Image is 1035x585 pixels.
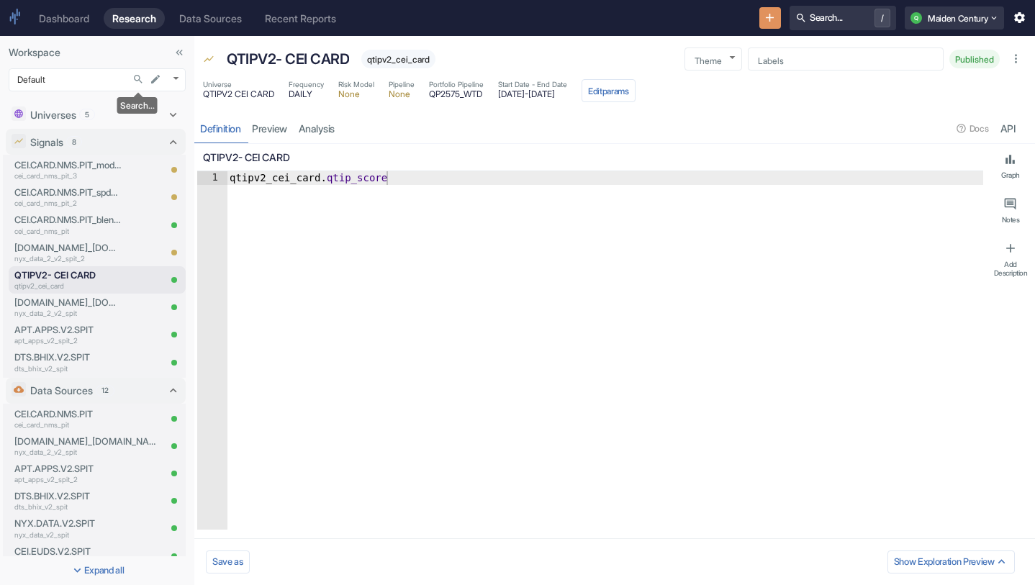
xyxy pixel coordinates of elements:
span: Signal [203,53,214,68]
p: dts_bhix_v2_spit [14,502,158,512]
button: Notes [989,191,1032,230]
span: None [389,90,415,99]
button: Editparams [582,79,636,102]
p: CEI.EUDS.V2.SPIT [14,545,158,558]
a: APT.APPS.V2.SPITapt_apps_v2_spit_2 [14,462,158,485]
a: preview [246,114,293,143]
p: qtipv2_cei_card [14,281,121,291]
p: NYX.DATA.V2.SPIT [14,517,158,530]
span: 5 [80,109,94,120]
a: NYX.DATA.V2.SPITnyx_data_v2_spit [14,517,158,540]
p: apt_apps_v2_spit_2 [14,335,121,346]
a: [DOMAIN_NAME]_[DOMAIN_NAME]nyx_data_2_v2_spit_2 [14,241,121,264]
a: [DOMAIN_NAME]_[DOMAIN_NAME]nyx_data_2_v2_spit [14,435,158,458]
a: Data Sources [171,8,250,29]
p: nyx_data_2_v2_spit_2 [14,253,121,264]
span: Start Date - End Date [498,79,567,90]
span: DAILY [289,90,324,99]
span: Pipeline [389,79,415,90]
p: CEI.CARD.NMS.PIT_blendeddeltascore [14,213,121,227]
p: CEI.CARD.NMS.PIT_modelweighteddeltascore [14,158,121,172]
span: QP2575_WTD [429,90,484,99]
a: CEI.CARD.NMS.PIT_blendeddeltascorecei_card_nms_pit [14,213,121,236]
p: [DOMAIN_NAME]_[DOMAIN_NAME] [14,241,121,255]
span: qtipv2_cei_card [361,54,435,65]
p: nyx_data_v2_spit [14,530,158,540]
p: Signals [30,135,63,150]
button: Save as [206,550,250,573]
button: Collapse Sidebar [170,43,189,62]
div: Recent Reports [265,12,336,24]
div: Universes5 [6,101,186,127]
p: cei_card_nms_pit [14,226,121,237]
a: analysis [293,114,340,143]
a: DTS.BHIX.V2.SPITdts_bhix_v2_spit [14,350,121,373]
div: Data Sources [179,12,242,24]
p: [DOMAIN_NAME]_[DOMAIN_NAME] [14,296,121,309]
div: API [1000,122,1016,135]
div: QTIPV2- CEI CARD [223,45,353,73]
p: apt_apps_v2_spit_2 [14,474,158,485]
p: cei_card_nms_pit_3 [14,171,121,181]
p: Workspace [9,45,186,60]
div: 1 [197,171,227,185]
p: nyx_data_2_v2_spit [14,308,121,319]
a: CEI.CARD.NMS.PIT_modelweighteddeltascorecei_card_nms_pit_3 [14,158,121,181]
a: CEI.CARD.NMS.PITcei_card_nms_pit [14,407,158,430]
p: cei_card_nms_pit [14,420,158,430]
p: QTIPV2- CEI CARD [203,150,977,165]
p: [DOMAIN_NAME]_[DOMAIN_NAME] [14,435,158,448]
div: Add Description [992,260,1029,278]
p: QTIPV2- CEI CARD [227,48,349,70]
span: 8 [67,137,81,148]
a: [DOMAIN_NAME]_[DOMAIN_NAME]nyx_data_2_v2_spit [14,296,121,319]
p: DTS.BHIX.V2.SPIT [14,350,121,364]
div: Q [910,12,922,24]
p: QTIPV2- CEI CARD [14,268,121,282]
button: Docs [952,117,994,140]
p: DTS.BHIX.V2.SPIT [14,489,158,503]
span: Frequency [289,79,324,90]
span: 12 [96,385,114,396]
p: APT.APPS.V2.SPIT [14,323,121,337]
button: Search... [129,70,148,89]
span: Portfolio Pipeline [429,79,484,90]
a: Dashboard [30,8,98,29]
span: [DATE] - [DATE] [498,90,567,99]
p: nyx_data_2_v2_spit [14,447,158,458]
div: resource tabs [194,114,1035,143]
a: DTS.BHIX.V2.SPITdts_bhix_v2_spit [14,489,158,512]
div: Definition [200,122,240,135]
a: CEI.EUDS.V2.SPITcei_euds_v2_spit [14,545,158,568]
a: Research [104,8,165,29]
span: None [338,90,374,99]
button: New Resource [759,7,782,30]
div: Data Sources12 [6,378,186,404]
button: edit [146,70,165,89]
p: CEI.CARD.NMS.PIT_spdeltascore [14,186,121,199]
div: Search... [117,97,158,114]
div: Default [9,68,186,91]
span: QTIPV2 CEI CARD [203,90,274,99]
button: Graph [989,147,1032,186]
p: dts_bhix_v2_spit [14,363,121,374]
button: Show Exploration Preview [887,550,1015,573]
p: CEI.CARD.NMS.PIT [14,407,158,421]
p: cei_card_nms_pit_2 [14,198,121,209]
div: Signals8 [6,129,186,155]
p: Data Sources [30,383,93,398]
div: Dashboard [39,12,89,24]
button: QMaiden Century [905,6,1004,30]
a: CEI.CARD.NMS.PIT_spdeltascorecei_card_nms_pit_2 [14,186,121,209]
p: Universes [30,107,76,122]
span: Risk Model [338,79,374,90]
span: Published [949,54,1000,65]
p: APT.APPS.V2.SPIT [14,462,158,476]
a: APT.APPS.V2.SPITapt_apps_v2_spit_2 [14,323,121,346]
span: Universe [203,79,274,90]
a: QTIPV2- CEI CARDqtipv2_cei_card [14,268,121,291]
a: Recent Reports [256,8,345,29]
button: Search.../ [790,6,896,30]
button: Expand all [3,559,191,582]
div: Research [112,12,156,24]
